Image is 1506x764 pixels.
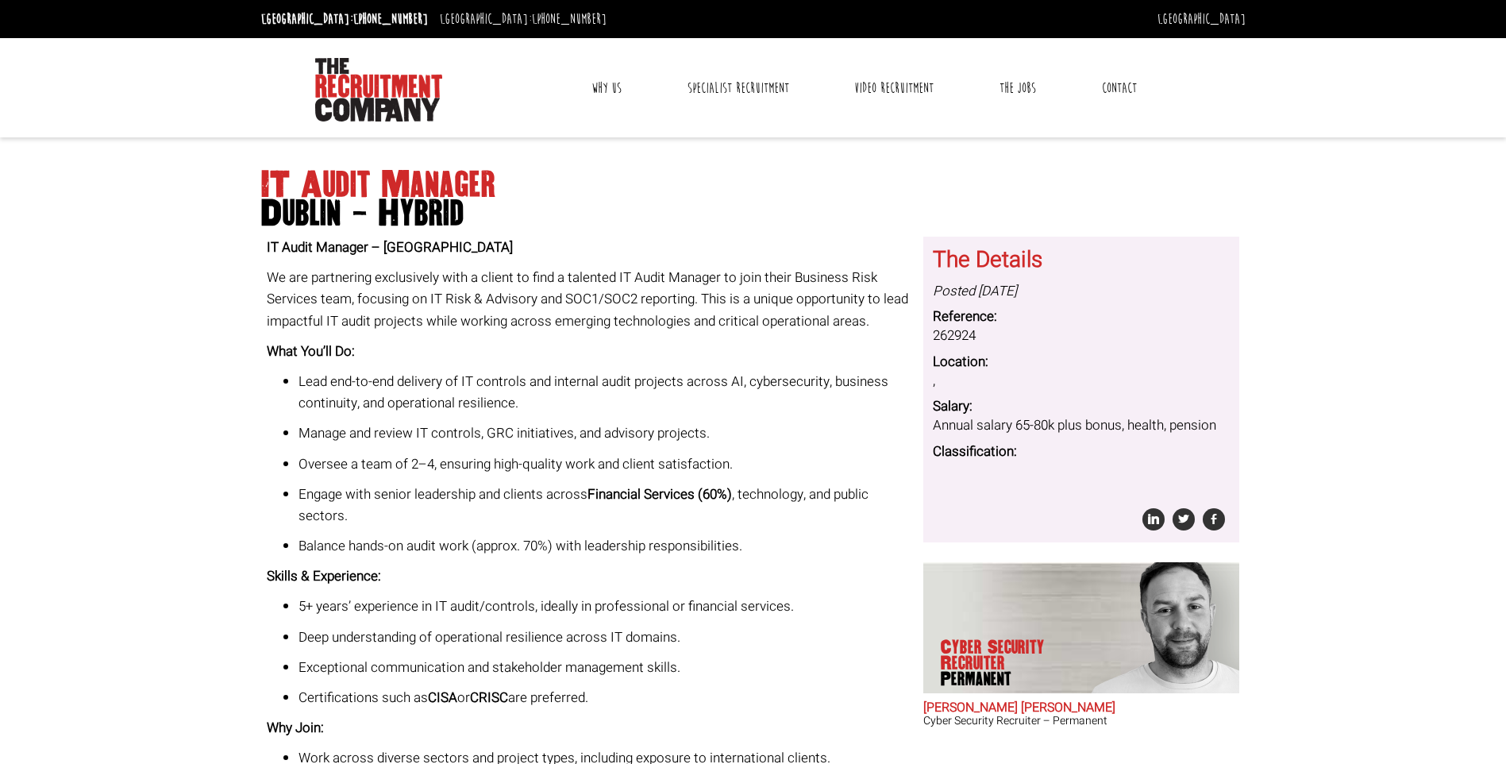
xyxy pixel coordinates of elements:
h3: The Details [933,249,1230,273]
img: John James Baird does Cyber Security Recruiter Permanent [1087,562,1239,693]
p: Oversee a team of 2–4, ensuring high-quality work and client satisfaction. [299,453,911,475]
a: [PHONE_NUMBER] [353,10,428,28]
dt: Classification: [933,442,1230,461]
a: [PHONE_NUMBER] [532,10,607,28]
i: Posted [DATE] [933,281,1017,301]
li: [GEOGRAPHIC_DATA]: [257,6,432,32]
a: Specialist Recruitment [676,68,801,108]
li: [GEOGRAPHIC_DATA]: [436,6,610,32]
a: Contact [1090,68,1149,108]
p: Engage with senior leadership and clients across , technology, and public sectors. [299,484,911,527]
dt: Location: [933,353,1230,372]
a: Why Us [580,68,634,108]
dt: Salary: [933,397,1230,416]
a: [GEOGRAPHIC_DATA] [1157,10,1246,28]
strong: IT Audit Manager – [GEOGRAPHIC_DATA] [267,237,513,257]
p: 5+ years’ experience in IT audit/controls, ideally in professional or financial services. [299,596,911,617]
strong: Skills & Experience: [267,566,381,586]
p: Manage and review IT controls, GRC initiatives, and advisory projects. [299,423,911,444]
a: Video Recruitment [842,68,946,108]
strong: Why Join: [267,718,324,738]
h3: Cyber Security Recruiter – Permanent [923,715,1239,727]
span: Dublin - Hybrid [261,199,1246,228]
p: Certifications such as or are preferred. [299,687,911,708]
strong: Financial Services (60%) [587,484,732,504]
a: The Jobs [988,68,1048,108]
dd: , [933,372,1230,391]
p: Exceptional communication and stakeholder management skills. [299,657,911,678]
span: Permanent [941,671,1063,687]
dd: 262924 [933,326,1230,345]
dd: Annual salary 65-80k plus bonus, health, pension [933,416,1230,435]
dt: Reference: [933,307,1230,326]
strong: CISA [428,688,457,708]
p: Cyber Security Recruiter [941,639,1063,687]
p: Lead end-to-end delivery of IT controls and internal audit projects across AI, cybersecurity, bus... [299,371,911,414]
strong: What You’ll Do: [267,341,355,361]
p: We are partnering exclusively with a client to find a talented IT Audit Manager to join their Bus... [267,267,911,332]
h2: [PERSON_NAME] [PERSON_NAME] [923,701,1239,716]
p: Deep understanding of operational resilience across IT domains. [299,627,911,648]
strong: CRISC [470,688,508,708]
p: Balance hands-on audit work (approx. 70%) with leadership responsibilities. [299,535,911,557]
h1: IT Audit Manager [261,171,1246,228]
img: The Recruitment Company [315,58,442,122]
